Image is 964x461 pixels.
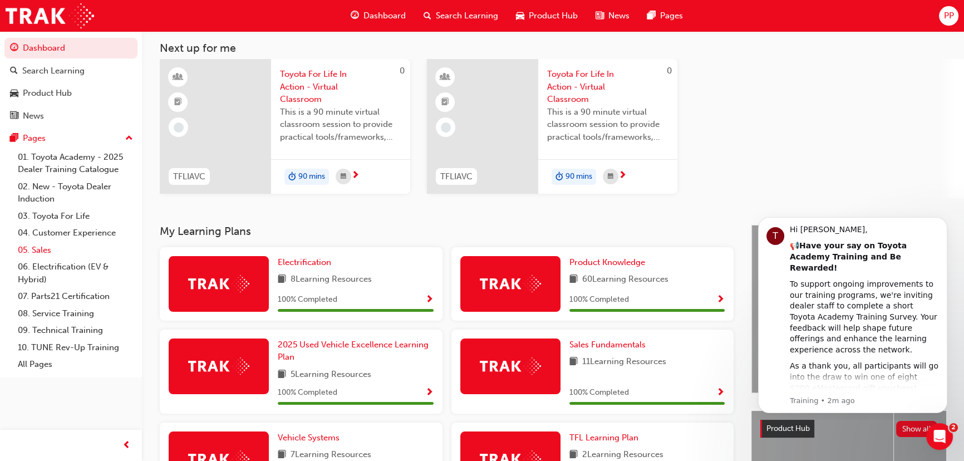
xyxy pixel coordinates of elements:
[13,305,137,322] a: 08. Service Training
[160,59,410,194] a: 0TFLIAVCToyota For Life In Action - Virtual ClassroomThis is a 90 minute virtual classroom sessio...
[280,106,401,144] span: This is a 90 minute virtual classroom session to provide practical tools/frameworks, behaviours a...
[939,6,958,26] button: PP
[10,43,18,53] span: guage-icon
[13,258,137,288] a: 06. Electrification (EV & Hybrid)
[13,288,137,305] a: 07. Parts21 Certification
[480,275,541,292] img: Trak
[160,225,734,238] h3: My Learning Plans
[425,388,434,398] span: Show Progress
[425,386,434,400] button: Show Progress
[23,87,72,100] div: Product Hub
[280,68,401,106] span: Toyota For Life In Action - Virtual Classroom
[569,339,650,351] a: Sales Fundamentals
[716,388,725,398] span: Show Progress
[618,171,627,181] span: next-icon
[174,70,182,85] span: learningResourceType_INSTRUCTOR_LED-icon
[13,208,137,225] a: 03. Toyota For Life
[278,293,337,306] span: 100 % Completed
[943,9,953,22] span: PP
[555,170,563,184] span: duration-icon
[638,4,692,27] a: pages-iconPages
[278,339,434,364] a: 2025 Used Vehicle Excellence Learning Plan
[6,3,94,28] img: Trak
[441,95,449,110] span: booktick-icon
[425,295,434,305] span: Show Progress
[13,178,137,208] a: 02. New - Toyota Dealer Induction
[569,293,629,306] span: 100 % Completed
[278,368,286,382] span: book-icon
[565,170,592,183] span: 90 mins
[4,128,137,149] button: Pages
[22,65,85,77] div: Search Learning
[13,224,137,242] a: 04. Customer Experience
[278,257,331,267] span: Electrification
[441,122,451,133] span: learningRecordVerb_NONE-icon
[569,273,578,287] span: book-icon
[926,423,953,450] iframe: Intercom live chat
[480,357,541,375] img: Trak
[569,256,650,269] a: Product Knowledge
[363,9,406,22] span: Dashboard
[10,89,18,99] span: car-icon
[188,275,249,292] img: Trak
[741,207,964,420] iframe: Intercom notifications message
[569,340,646,350] span: Sales Fundamentals
[174,95,182,110] span: booktick-icon
[400,66,405,76] span: 0
[608,170,613,184] span: calendar-icon
[278,340,429,362] span: 2025 Used Vehicle Excellence Learning Plan
[13,149,137,178] a: 01. Toyota Academy - 2025 Dealer Training Catalogue
[288,170,296,184] span: duration-icon
[569,433,638,443] span: TFL Learning Plan
[142,42,964,55] h3: Next up for me
[516,9,524,23] span: car-icon
[608,9,629,22] span: News
[547,106,668,144] span: This is a 90 minute virtual classroom session to provide practical tools/frameworks, behaviours a...
[278,386,337,399] span: 100 % Completed
[4,61,137,81] a: Search Learning
[125,131,133,146] span: up-icon
[760,420,937,438] a: Product HubShow all
[188,357,249,375] img: Trak
[569,386,629,399] span: 100 % Completed
[23,132,46,145] div: Pages
[569,355,578,369] span: book-icon
[425,293,434,307] button: Show Progress
[582,355,666,369] span: 11 Learning Resources
[424,9,431,23] span: search-icon
[766,424,810,433] span: Product Hub
[13,356,137,373] a: All Pages
[427,59,677,194] a: 0TFLIAVCToyota For Life In Action - Virtual ClassroomThis is a 90 minute virtual classroom sessio...
[298,170,325,183] span: 90 mins
[716,293,725,307] button: Show Progress
[569,431,643,444] a: TFL Learning Plan
[278,431,344,444] a: Vehicle Systems
[949,423,958,432] span: 2
[291,368,371,382] span: 5 Learning Resources
[278,256,336,269] a: Electrification
[896,421,938,437] button: Show all
[436,9,498,22] span: Search Learning
[587,4,638,27] a: news-iconNews
[547,68,668,106] span: Toyota For Life In Action - Virtual Classroom
[716,295,725,305] span: Show Progress
[122,439,131,453] span: prev-icon
[569,257,645,267] span: Product Knowledge
[291,273,372,287] span: 8 Learning Resources
[13,322,137,339] a: 09. Technical Training
[23,110,44,122] div: News
[716,386,725,400] button: Show Progress
[507,4,587,27] a: car-iconProduct Hub
[4,83,137,104] a: Product Hub
[278,433,340,443] span: Vehicle Systems
[351,171,360,181] span: next-icon
[596,9,604,23] span: news-icon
